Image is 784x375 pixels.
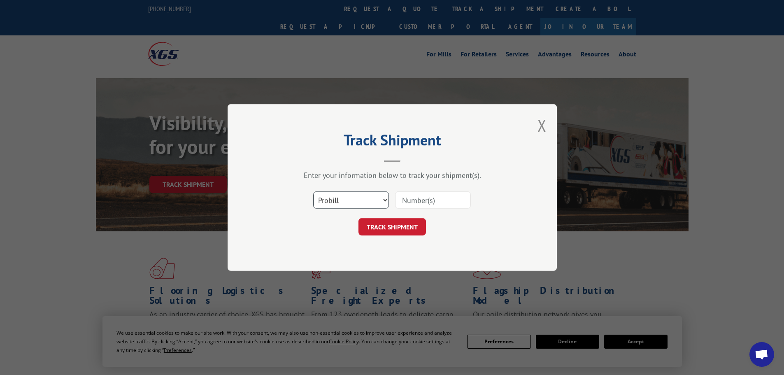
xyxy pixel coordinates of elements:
[749,342,774,367] div: Open chat
[269,134,516,150] h2: Track Shipment
[269,170,516,180] div: Enter your information below to track your shipment(s).
[358,218,426,235] button: TRACK SHIPMENT
[537,114,547,136] button: Close modal
[395,191,471,209] input: Number(s)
